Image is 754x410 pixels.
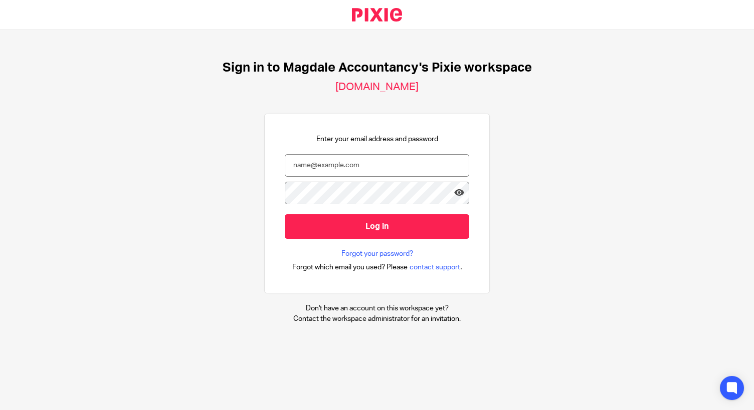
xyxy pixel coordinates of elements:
[223,60,532,76] h1: Sign in to Magdale Accountancy's Pixie workspace
[341,249,413,259] a: Forgot your password?
[335,81,419,94] h2: [DOMAIN_NAME]
[410,262,460,272] span: contact support
[285,154,469,177] input: name@example.com
[292,261,462,273] div: .
[285,214,469,239] input: Log in
[316,134,438,144] p: Enter your email address and password
[293,303,461,313] p: Don't have an account on this workspace yet?
[293,314,461,324] p: Contact the workspace administrator for an invitation.
[292,262,408,272] span: Forgot which email you used? Please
